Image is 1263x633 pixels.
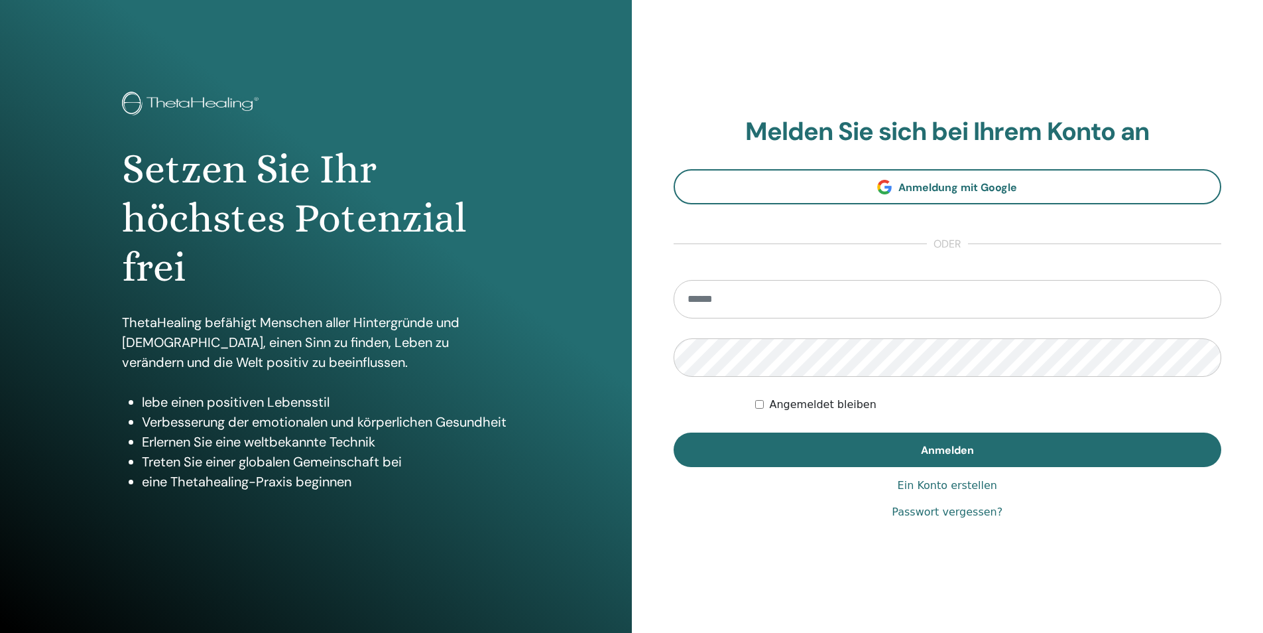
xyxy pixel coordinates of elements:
span: Anmeldung mit Google [898,180,1017,194]
a: Anmeldung mit Google [674,169,1222,204]
li: Erlernen Sie eine weltbekannte Technik [142,432,510,452]
a: Passwort vergessen? [892,504,1002,520]
span: Anmelden [921,443,974,457]
p: ThetaHealing befähigt Menschen aller Hintergründe und [DEMOGRAPHIC_DATA], einen Sinn zu finden, L... [122,313,510,372]
li: lebe einen positiven Lebensstil [142,392,510,412]
div: Keep me authenticated indefinitely or until I manually logout [755,397,1221,413]
h1: Setzen Sie Ihr höchstes Potenzial frei [122,145,510,293]
li: Verbesserung der emotionalen und körperlichen Gesundheit [142,412,510,432]
li: eine Thetahealing-Praxis beginnen [142,472,510,492]
h2: Melden Sie sich bei Ihrem Konto an [674,117,1222,147]
button: Anmelden [674,433,1222,467]
span: oder [927,236,968,252]
label: Angemeldet bleiben [769,397,876,413]
a: Ein Konto erstellen [898,478,997,494]
li: Treten Sie einer globalen Gemeinschaft bei [142,452,510,472]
